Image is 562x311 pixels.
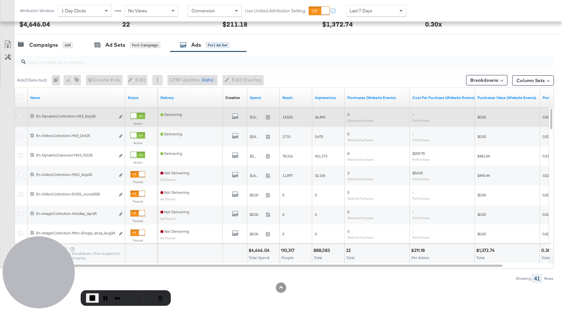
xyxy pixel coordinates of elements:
span: - [412,229,414,234]
sub: Per Purchase [412,138,430,142]
div: 110,317 [281,247,296,254]
div: 0 [52,75,63,85]
a: The total amount spent to date. [250,95,277,100]
span: Not Delivering [160,170,189,175]
span: People [281,255,294,260]
span: $54.05 [412,170,423,175]
span: $490.44 [477,173,490,178]
div: Creative [225,95,240,100]
div: 0.30x [541,247,555,254]
div: $1,372.74 [476,247,497,254]
span: No Views [128,8,147,14]
div: $4,646.04 [20,19,50,29]
span: $0.00 [477,134,486,139]
span: 1 Day Clicks [61,8,86,14]
a: Shows the creative associated with your ad. [225,95,240,100]
div: Rows [544,276,554,281]
span: 0.00x [542,193,551,197]
input: Search Ad Name, ID or Objective [26,53,505,66]
span: Total ROAS [542,255,560,260]
sub: Ad Paused [160,236,175,240]
span: - [412,131,414,136]
span: $0.00 [250,231,263,236]
label: Active [130,160,145,165]
sub: Website Purchases [347,196,374,200]
span: 421,173 [315,154,327,158]
a: The total value of the purchase actions tracked by your Custom Audience pixel on your website aft... [477,95,537,100]
span: $0.00 [250,212,263,217]
span: - [412,112,414,117]
span: 0.23x [542,154,551,158]
span: - [412,190,414,195]
span: 2,731 [282,134,291,139]
span: 3 [347,170,349,175]
span: Last 7 Days [350,8,372,14]
sub: Per Purchase [412,177,430,181]
span: $0.00 [477,193,486,197]
div: $1,372.74 [322,19,353,29]
span: 3.02x [542,173,551,178]
span: 8 [347,151,349,156]
label: Paused [130,238,145,243]
sub: Website Purchases [347,118,374,122]
sub: Per Purchase [412,235,430,239]
span: $481.04 [477,154,490,158]
div: Campaigns [29,41,58,49]
div: $211.18 [222,19,248,29]
a: The average cost for each purchase tracked by your Custom Audience pixel on your website after pe... [412,95,475,100]
span: $162.16 [250,173,263,178]
sub: Website Purchases [347,216,374,220]
span: $0.00 [477,212,486,217]
span: 78,316 [282,154,293,158]
span: $2,078.23 [250,154,263,158]
span: $0.00 [477,231,486,236]
span: $0.00 [250,193,263,197]
span: 0 [315,212,317,217]
a: Ad Name. [30,95,123,100]
div: Ads [191,41,201,49]
span: 0.00x [542,115,551,119]
span: Not Delivering [160,209,189,214]
label: Active [130,121,145,126]
div: En-ImageCollection-Men-Shopp...anza_Aug24 [36,230,115,236]
div: En-ImageCollection-Holiday_Apr25 [36,211,115,216]
sub: Website Purchases [347,235,374,239]
span: $24.24 [250,134,263,139]
span: 32,155 [315,173,325,178]
span: Total [346,255,355,260]
label: Paused [130,219,145,223]
label: Active [130,141,145,145]
div: Attribution Window: [20,8,55,13]
span: 0 [282,212,284,217]
span: 5,675 [315,134,323,139]
a: The number of people your ad was served to. [282,95,310,100]
sub: Ad Paused [160,197,175,201]
span: - [412,209,414,214]
div: 634 [63,42,73,48]
sub: Website Purchases [347,138,374,142]
a: Reflects the ability of your Ad to achieve delivery. [160,95,220,100]
span: Not Delivering [160,190,189,195]
label: Paused [130,199,145,204]
span: 0 [282,231,284,236]
button: Breakdowns [466,75,507,85]
span: 11,897 [282,173,293,178]
span: 0 [282,193,284,197]
label: Paused [130,180,145,184]
div: 0.30x [425,19,442,29]
span: Not Delivering [160,229,189,234]
label: Use Unified Attribution Setting: [245,8,306,14]
div: En-VideoCollection-Hit3_Oct25 [36,133,115,138]
div: 41 [532,274,542,282]
button: Column Sets [512,75,554,86]
div: Ads ( 0 Selected) [17,77,47,83]
div: Ad Sets [105,41,125,49]
a: Shows the current state of your Ad. [128,95,155,100]
span: Delivering [160,131,182,136]
span: Per Action [411,255,429,260]
div: 888,583 [314,247,332,254]
span: 0 [347,190,349,195]
div: En-DynamicCollection-Hit3_Sep25 [36,114,115,119]
sub: Per Purchase [412,157,430,161]
span: Total Spend [249,255,269,260]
